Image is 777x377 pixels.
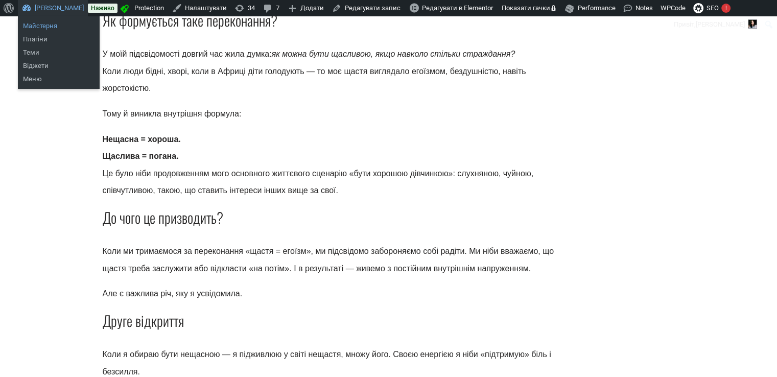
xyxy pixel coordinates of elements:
span: [PERSON_NAME] [696,20,745,28]
p: Це було ніби продовженням мого основного життєвого сценарію «бути хорошою дівчинкою»: слухняною, ... [103,165,555,199]
a: Віджети [18,59,100,73]
h3: Друге відкриття [103,311,555,331]
div: ! [721,4,731,13]
h3: Як формується таке переконання? [103,10,555,30]
a: Меню [18,73,100,86]
span: SEO [707,4,719,12]
span: Редагувати в Elementor [422,4,493,12]
strong: Нещасна = хороша. [103,135,181,144]
em: як можна бути щасливою, якщо навколо стільки страждання? [272,50,515,58]
a: Плагіни [18,33,100,46]
p: Але є важлива річ, яку я усвідомила. [103,285,555,302]
a: Наживо [88,4,117,13]
a: Теми [18,46,100,59]
ul: Антоніна Шаленна [18,16,100,49]
ul: Антоніна Шаленна [18,43,100,89]
strong: Щаслива = погана. [103,152,179,160]
p: У моїй підсвідомості довгий час жила думка: Коли люди бідні, хворі, коли в Африці діти голодують ... [103,45,555,97]
a: Майстерня [18,19,100,33]
p: Тому й виникла внутрішня формула: [103,105,555,123]
h3: До чого це призводить? [103,207,555,227]
a: Привіт, [670,16,761,33]
p: Коли ми тримаємося за переконання «щастя = егоїзм», ми підсвідомо забороняємо собі радіти. Ми ніб... [103,243,555,277]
